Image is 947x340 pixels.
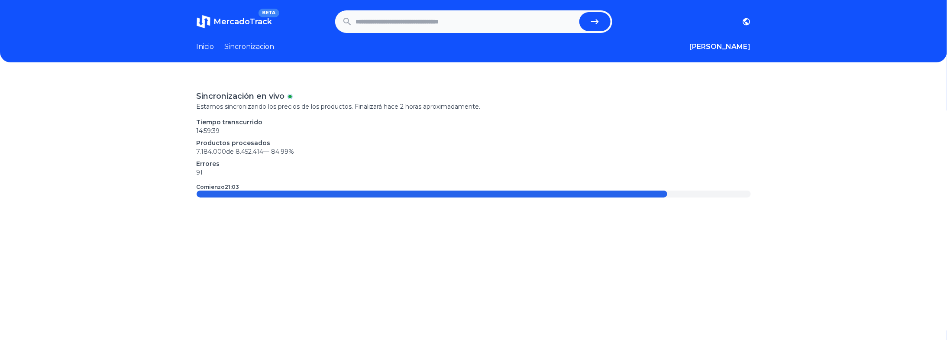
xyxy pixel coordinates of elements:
p: Sincronización en vivo [197,90,285,102]
p: Productos procesados [197,139,751,147]
p: Estamos sincronizando los precios de los productos. Finalizará hace 2 horas aproximadamente. [197,102,751,111]
a: Sincronizacion [225,42,275,52]
p: Comienzo [197,184,239,191]
a: Inicio [197,42,214,52]
a: MercadoTrackBETA [197,15,272,29]
p: 91 [197,168,751,177]
p: Tiempo transcurrido [197,118,751,126]
p: Errores [197,159,751,168]
time: 21:03 [225,184,239,190]
time: 14:59:39 [197,127,220,135]
p: 7.184.000 de 8.452.414 — [197,147,751,156]
img: MercadoTrack [197,15,210,29]
button: [PERSON_NAME] [690,42,751,52]
span: MercadoTrack [214,17,272,26]
span: BETA [259,9,279,17]
span: 84.99 % [271,148,294,155]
